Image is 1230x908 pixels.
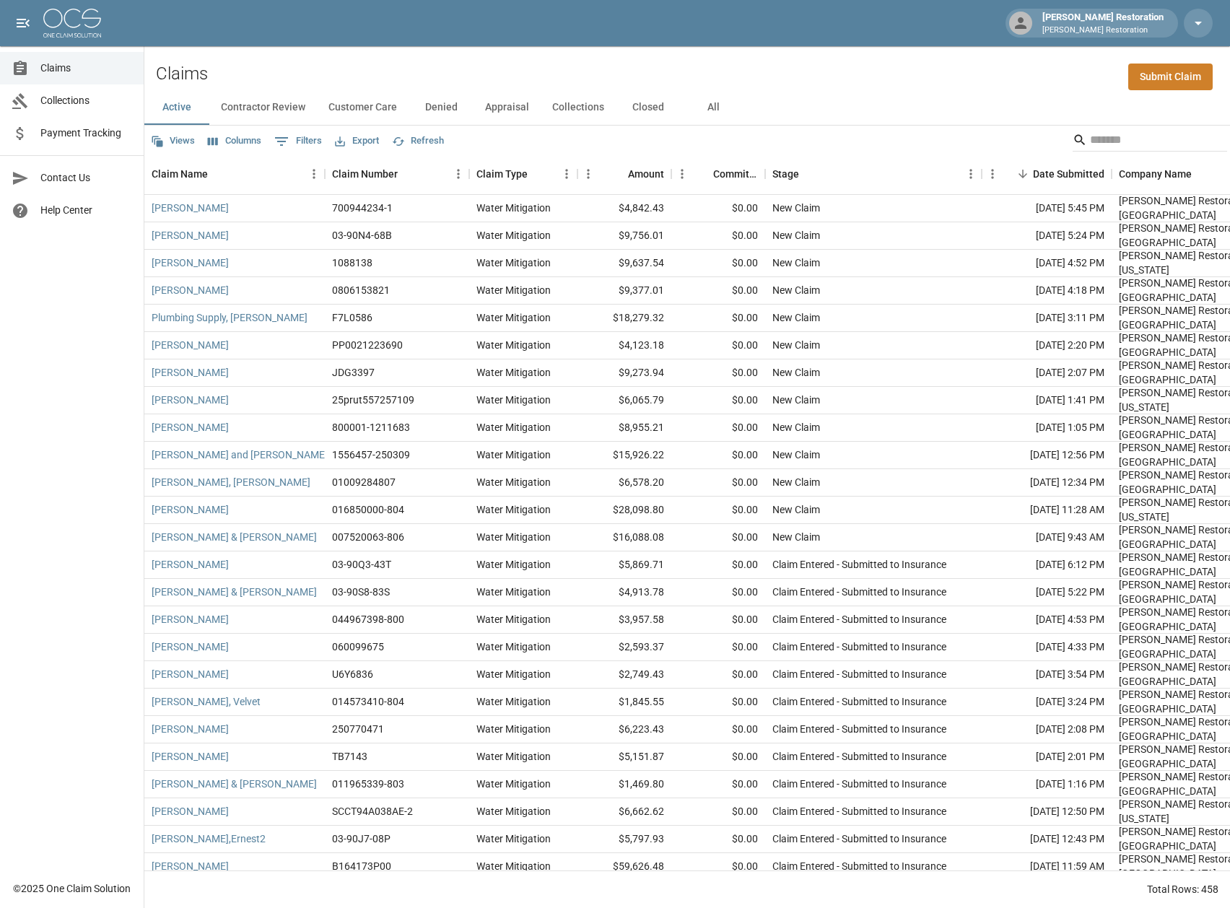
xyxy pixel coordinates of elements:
[476,585,551,599] div: Water Mitigation
[772,749,946,764] div: Claim Entered - Submitted to Insurance
[332,154,398,194] div: Claim Number
[982,798,1112,826] div: [DATE] 12:50 PM
[476,475,551,489] div: Water Mitigation
[577,524,671,551] div: $16,088.08
[332,393,414,407] div: 25prut557257109
[476,831,551,846] div: Water Mitigation
[152,448,328,462] a: [PERSON_NAME] and [PERSON_NAME]
[577,387,671,414] div: $6,065.79
[671,222,765,250] div: $0.00
[317,90,409,125] button: Customer Care
[982,579,1112,606] div: [DATE] 5:22 PM
[332,804,413,818] div: SCCT94A038AE-2
[448,163,469,185] button: Menu
[577,606,671,634] div: $3,957.58
[476,256,551,270] div: Water Mitigation
[577,689,671,716] div: $1,845.55
[982,387,1112,414] div: [DATE] 1:41 PM
[982,277,1112,305] div: [DATE] 4:18 PM
[476,448,551,462] div: Water Mitigation
[765,154,982,194] div: Stage
[671,332,765,359] div: $0.00
[332,777,404,791] div: 011965339-803
[152,777,317,791] a: [PERSON_NAME] & [PERSON_NAME]
[577,163,599,185] button: Menu
[40,170,132,185] span: Contact Us
[671,716,765,743] div: $0.00
[469,154,577,194] div: Claim Type
[332,448,410,462] div: 1556457-250309
[1033,154,1104,194] div: Date Submitted
[1147,882,1218,896] div: Total Rows: 458
[982,469,1112,497] div: [DATE] 12:34 PM
[476,530,551,544] div: Water Mitigation
[152,639,229,654] a: [PERSON_NAME]
[152,749,229,764] a: [PERSON_NAME]
[476,154,528,194] div: Claim Type
[332,694,404,709] div: 014573410-804
[772,831,946,846] div: Claim Entered - Submitted to Insurance
[152,201,229,215] a: [PERSON_NAME]
[209,90,317,125] button: Contractor Review
[476,612,551,627] div: Water Mitigation
[982,442,1112,469] div: [DATE] 12:56 PM
[671,195,765,222] div: $0.00
[577,222,671,250] div: $9,756.01
[144,90,209,125] button: Active
[476,502,551,517] div: Water Mitigation
[271,130,326,153] button: Show filters
[144,90,1230,125] div: dynamic tabs
[671,743,765,771] div: $0.00
[476,639,551,654] div: Water Mitigation
[152,365,229,380] a: [PERSON_NAME]
[772,612,946,627] div: Claim Entered - Submitted to Insurance
[671,359,765,387] div: $0.00
[982,771,1112,798] div: [DATE] 1:16 PM
[671,524,765,551] div: $0.00
[671,154,765,194] div: Committed Amount
[152,831,266,846] a: [PERSON_NAME],Ernest2
[152,420,229,435] a: [PERSON_NAME]
[671,634,765,661] div: $0.00
[577,853,671,881] div: $59,626.48
[577,277,671,305] div: $9,377.01
[671,826,765,853] div: $0.00
[671,689,765,716] div: $0.00
[144,154,325,194] div: Claim Name
[152,530,317,544] a: [PERSON_NAME] & [PERSON_NAME]
[332,722,384,736] div: 250770471
[693,164,713,184] button: Sort
[577,250,671,277] div: $9,637.54
[772,448,820,462] div: New Claim
[332,749,367,764] div: TB7143
[476,201,551,215] div: Water Mitigation
[9,9,38,38] button: open drawer
[476,228,551,243] div: Water Mitigation
[476,804,551,818] div: Water Mitigation
[208,164,228,184] button: Sort
[476,365,551,380] div: Water Mitigation
[577,497,671,524] div: $28,098.80
[152,667,229,681] a: [PERSON_NAME]
[982,359,1112,387] div: [DATE] 2:07 PM
[671,250,765,277] div: $0.00
[960,163,982,185] button: Menu
[772,585,946,599] div: Claim Entered - Submitted to Insurance
[982,195,1112,222] div: [DATE] 5:45 PM
[332,530,404,544] div: 007520063-806
[476,859,551,873] div: Water Mitigation
[982,497,1112,524] div: [DATE] 11:28 AM
[332,859,391,873] div: B164173P00
[398,164,418,184] button: Sort
[204,130,265,152] button: Select columns
[671,387,765,414] div: $0.00
[982,606,1112,634] div: [DATE] 4:53 PM
[577,826,671,853] div: $5,797.93
[671,442,765,469] div: $0.00
[772,393,820,407] div: New Claim
[40,61,132,76] span: Claims
[476,694,551,709] div: Water Mitigation
[152,228,229,243] a: [PERSON_NAME]
[982,524,1112,551] div: [DATE] 9:43 AM
[772,283,820,297] div: New Claim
